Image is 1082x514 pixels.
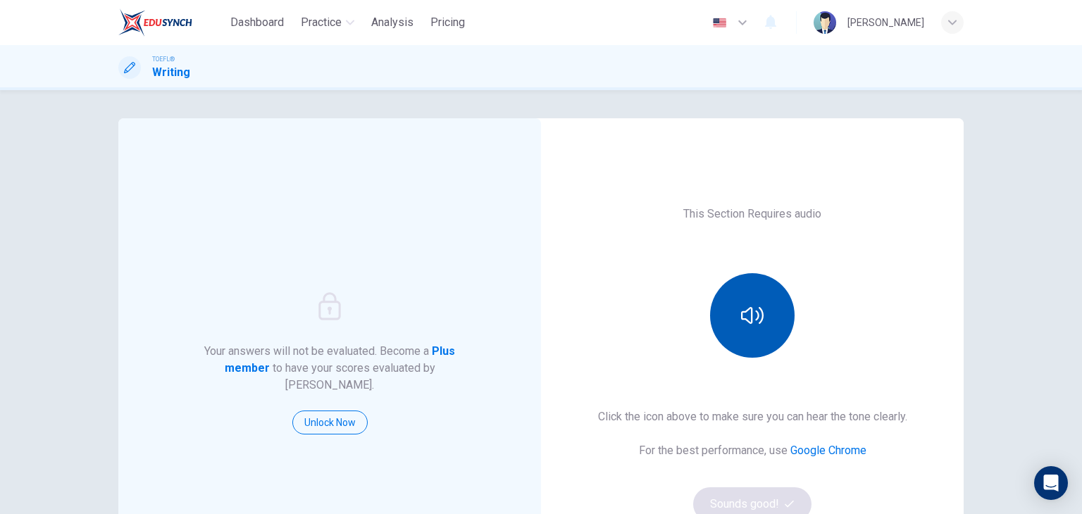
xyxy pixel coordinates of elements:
button: Analysis [366,10,419,35]
button: Dashboard [225,10,290,35]
span: Practice [301,14,342,31]
h6: This Section Requires audio [683,206,821,222]
span: Pricing [430,14,465,31]
img: EduSynch logo [118,8,192,37]
h6: Click the icon above to make sure you can hear the tone clearly. [598,408,907,425]
a: EduSynch logo [118,8,225,37]
img: en [711,18,728,28]
div: [PERSON_NAME] [847,14,924,31]
span: Dashboard [230,14,284,31]
div: Open Intercom Messenger [1034,466,1068,500]
button: Practice [295,10,360,35]
span: Analysis [371,14,413,31]
h1: Writing [152,64,190,81]
h6: Your answers will not be evaluated. Become a to have your scores evaluated by [PERSON_NAME]. [203,343,457,394]
a: Google Chrome [790,444,866,457]
strong: Plus member [225,344,456,375]
button: Pricing [425,10,471,35]
h6: For the best performance, use [639,442,866,459]
span: TOEFL® [152,54,175,64]
img: Profile picture [814,11,836,34]
button: Unlock Now [292,410,368,434]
